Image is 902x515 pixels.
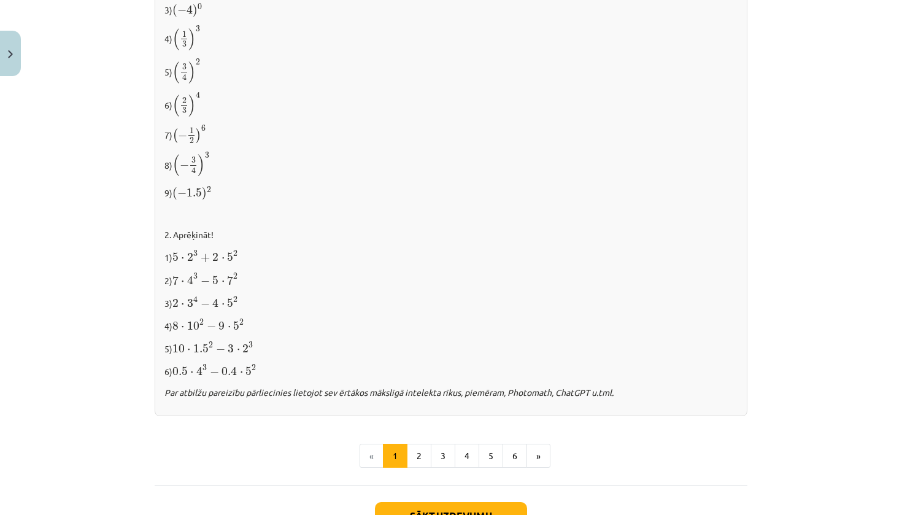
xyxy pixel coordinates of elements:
[172,322,179,330] span: 8
[245,367,252,376] span: 5
[182,74,187,80] span: 4
[199,319,204,325] span: 2
[172,276,179,285] span: 7
[222,366,237,376] span: 0.4
[172,253,179,261] span: 5
[196,92,200,99] span: 4
[233,273,237,279] span: 2
[172,128,178,143] span: (
[187,188,202,197] span: 1.5
[172,28,180,50] span: (
[187,253,193,261] span: 2
[181,303,184,307] span: ⋅
[227,299,233,308] span: 5
[205,152,209,158] span: 3
[222,303,225,307] span: ⋅
[212,298,218,308] span: 4
[188,61,196,83] span: )
[233,296,237,303] span: 2
[188,95,196,117] span: )
[222,257,225,261] span: ⋅
[212,276,218,285] span: 5
[172,367,188,376] span: 0.5
[212,253,218,261] span: 2
[202,187,207,200] span: )
[479,444,503,468] button: 5
[178,131,187,140] span: −
[216,345,225,354] span: −
[207,187,211,193] span: 2
[164,125,738,144] p: 7)
[172,61,180,83] span: (
[164,387,614,398] i: Par atbilžu pareizību pārliecinies lietojot sev ērtākos mākslīgā intelekta rīkus, piemēram, Photo...
[164,228,738,241] p: 2. Aprēķināt!
[193,4,198,17] span: )
[407,444,431,468] button: 2
[164,1,738,18] p: 3)
[228,344,234,353] span: 3
[431,444,455,468] button: 3
[222,281,225,284] span: ⋅
[196,366,202,376] span: 4
[177,189,187,198] span: −
[187,5,193,14] span: 4
[172,299,179,308] span: 2
[164,272,738,287] p: 2)
[201,254,210,262] span: +
[218,322,225,330] span: 9
[164,363,738,378] p: 6)
[210,368,219,376] span: −
[164,184,738,201] p: 9)
[8,50,13,58] img: icon-close-lesson-0947bae3869378f0d4975bcd49f059093ad1ed9edebbc8119c70593378902aed.svg
[180,161,189,169] span: −
[182,31,187,37] span: 1
[172,187,177,200] span: (
[191,157,196,163] span: 3
[181,326,184,330] span: ⋅
[228,326,231,330] span: ⋅
[237,349,240,352] span: ⋅
[187,276,193,285] span: 4
[196,128,201,143] span: )
[239,319,244,325] span: 2
[187,299,193,308] span: 3
[181,257,184,261] span: ⋅
[193,296,198,303] span: 4
[252,365,256,371] span: 2
[182,98,187,104] span: 2
[155,444,747,468] nav: Page navigation example
[193,344,209,353] span: 1.5
[233,250,237,257] span: 2
[526,444,550,468] button: »
[191,167,196,174] span: 4
[242,344,249,353] span: 2
[233,322,239,330] span: 5
[193,250,198,257] span: 3
[187,349,190,352] span: ⋅
[201,125,206,131] span: 6
[455,444,479,468] button: 4
[164,340,738,355] p: 5)
[181,281,184,284] span: ⋅
[503,444,527,468] button: 6
[164,317,738,333] p: 4)
[227,253,233,261] span: 5
[249,342,253,348] span: 3
[164,25,738,51] p: 4)
[188,28,196,50] span: )
[209,342,213,348] span: 2
[172,95,180,117] span: (
[172,154,180,176] span: (
[190,137,194,144] span: 2
[193,273,198,279] span: 3
[227,276,233,285] span: 7
[240,371,243,375] span: ⋅
[164,152,738,177] p: 8)
[177,6,187,15] span: −
[383,444,407,468] button: 1
[164,91,738,117] p: 6)
[201,277,210,285] span: −
[182,41,187,47] span: 3
[182,64,187,70] span: 3
[198,4,202,10] span: 0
